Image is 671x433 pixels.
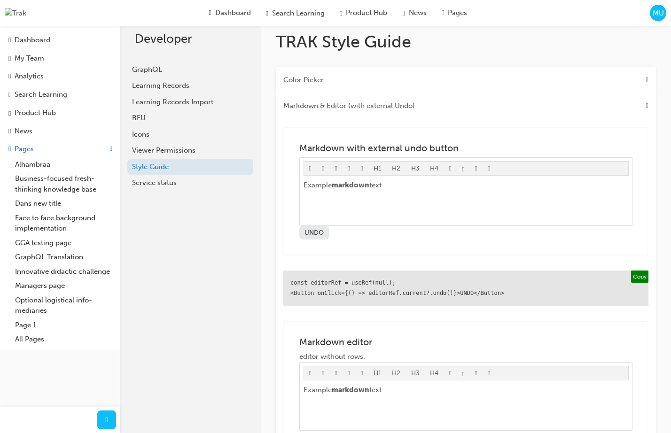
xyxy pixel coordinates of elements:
span: markdown [332,181,369,189]
a: Dashboard [4,32,116,48]
button: divider-icon [444,366,457,380]
span: format_ul-icon [348,164,350,172]
div: News [15,126,32,137]
button: format_ul-icon [343,162,355,175]
span: up-icon [646,101,648,111]
div: Dashboard [15,35,50,46]
button: Copy [631,271,648,283]
span: car-icon [8,108,11,117]
span: format_bold-icon [309,369,312,377]
a: Face to face background implementation [11,211,116,236]
div: Search Learning [15,89,67,100]
button: image-icon [470,366,483,380]
span: news-icon [8,127,11,135]
span: Product Hub [346,8,387,18]
div: DashboardMy TeamAnalyticsSearch LearningProduct HubNews [4,32,116,139]
a: Managers page [11,278,116,293]
span: format_ol-icon [361,369,363,377]
span: format_monospace-icon [335,369,337,377]
button: Pages [4,141,116,157]
span: Example [304,386,332,394]
a: GraphQL Translation [11,250,116,264]
button: H3 [406,366,425,380]
button: H4 [425,162,444,175]
button: format_bold-icon [304,366,317,380]
span: format_ol-icon [361,164,363,172]
button: UNDO [299,226,329,240]
img: Trak [5,8,26,19]
div: const editorRef = useRef(null); <Button onClick={() => editorRef.current?.undo()}>UNDO</Button> [283,271,648,306]
span: image-icon [475,369,477,377]
button: H1 [368,162,387,175]
button: H2 [387,366,406,380]
span: format_italic-icon [322,164,324,172]
span: pages-icon [442,8,444,18]
div: Pages [15,144,34,155]
span: link-icon [462,164,464,172]
span: chart-icon [8,72,11,80]
a: news-iconNews [395,4,434,22]
div: My Team [15,53,44,64]
button: format_italic-icon [317,366,329,380]
a: My Team [4,50,116,67]
div: BFU [132,113,249,124]
button: image-icon [470,162,483,175]
a: Page 1 [11,318,116,332]
h1: TRAK Style Guide [276,31,656,52]
a: Learning Records Import [127,94,253,110]
span: format_monospace-icon [335,164,337,172]
button: format_bold-icon [304,162,317,175]
span: divider-icon [449,164,452,172]
span: up-icon [110,144,112,155]
span: format_bold-icon [309,164,312,172]
button: H4 [425,366,444,380]
div: Learning Records Import [132,97,249,108]
div: Viewer Permissions [132,145,249,156]
button: video-icon [483,162,495,175]
span: guage-icon [209,8,211,18]
a: Style Guide [127,159,253,175]
span: Dashboard [215,8,251,18]
div: Product Hub [15,108,56,118]
button: format_monospace-icon [329,366,342,380]
span: people-icon [8,54,11,62]
span: prev-icon [105,415,108,425]
a: Business-focused fresh-thinking knowledge base [11,171,116,196]
button: format_ol-icon [355,162,368,175]
button: format_ol-icon [355,366,368,380]
span: search-icon [266,8,268,19]
a: pages-iconPages [434,4,475,22]
button: format_ul-icon [343,366,355,380]
span: down-icon [646,75,648,85]
span: Color Picker [283,75,324,85]
a: GGA testing page [11,236,116,250]
a: Search Learning [4,86,116,103]
h2: editor without rows. [299,351,632,362]
a: GraphQL [127,62,253,78]
span: news-icon [402,8,405,18]
a: guage-iconDashboard [202,4,258,22]
a: Innovative didactic challenge [11,264,116,279]
div: GraphQL [132,64,249,75]
div: Analytics [15,71,44,82]
button: H3 [406,162,425,175]
a: car-iconProduct Hub [332,4,395,22]
span: pages-icon [8,145,11,153]
h2: Developer [135,31,246,46]
button: H1 [368,366,387,380]
a: Alhambraa [11,157,116,172]
button: Markdown & Editor (with external Undo)up-icon [276,93,656,119]
span: car-icon [340,8,342,18]
button: Color Pickerdown-icon [276,67,656,93]
a: Product Hub [4,105,116,121]
span: image-icon [475,164,477,172]
span: search-icon [8,90,11,99]
span: format_italic-icon [322,369,324,377]
h3: Markdown with external undo button [299,143,632,154]
span: divider-icon [449,369,452,377]
a: Analytics [4,68,116,85]
span: text [369,386,382,394]
div: Learning Records [132,80,249,91]
div: Service status [132,178,249,188]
